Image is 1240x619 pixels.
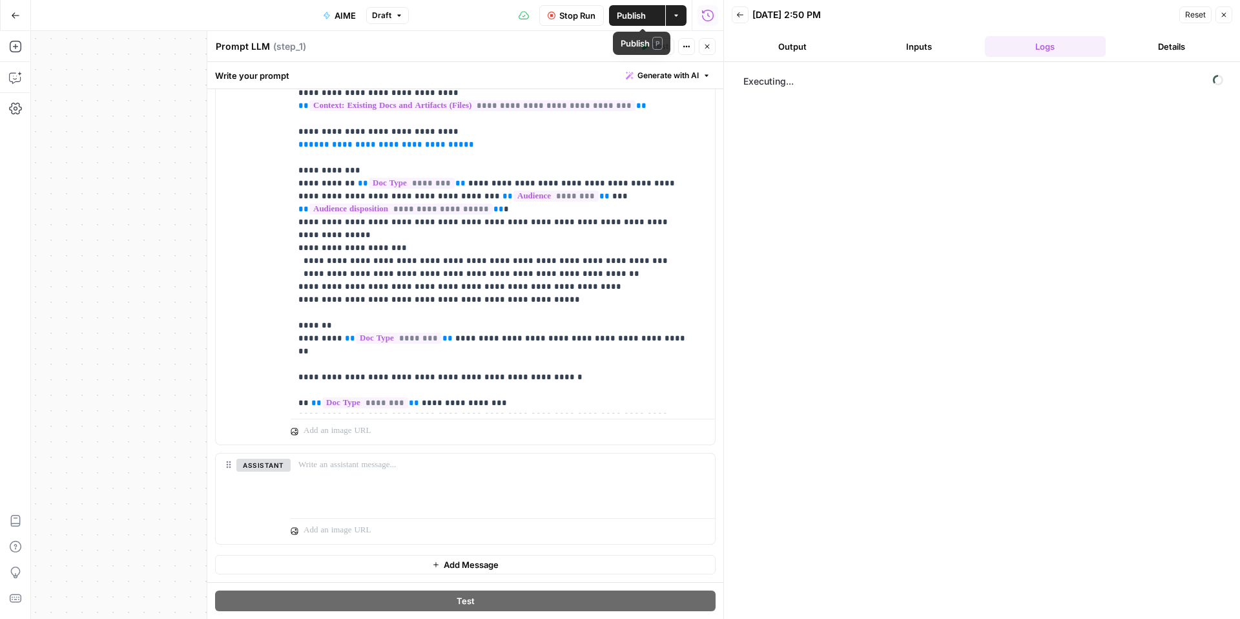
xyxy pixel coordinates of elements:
span: Test [652,41,668,52]
button: Inputs [858,36,980,57]
button: Details [1111,36,1232,57]
button: Add Message [215,555,716,574]
button: Test [635,38,674,55]
div: assistant [216,454,280,544]
span: Test [457,594,475,607]
button: Generate with AI [621,67,716,84]
div: Write your prompt [207,62,723,89]
span: Reset [1185,9,1206,21]
button: Test [215,591,716,611]
span: Generate with AI [637,70,699,81]
button: Publish [609,5,665,26]
span: Executing... [739,71,1227,92]
button: Stop Run [539,5,604,26]
button: Draft [366,7,409,24]
button: Output [732,36,853,57]
span: Add Message [444,558,499,571]
span: Draft [372,10,391,21]
span: Publish [617,9,646,22]
button: assistant [236,459,291,472]
span: Stop Run [559,9,595,22]
span: AIME [335,9,356,22]
button: AIME [315,5,364,26]
button: Reset [1179,6,1212,23]
textarea: Prompt LLM [216,40,270,53]
span: ( step_1 ) [273,40,306,53]
button: Logs [985,36,1106,57]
